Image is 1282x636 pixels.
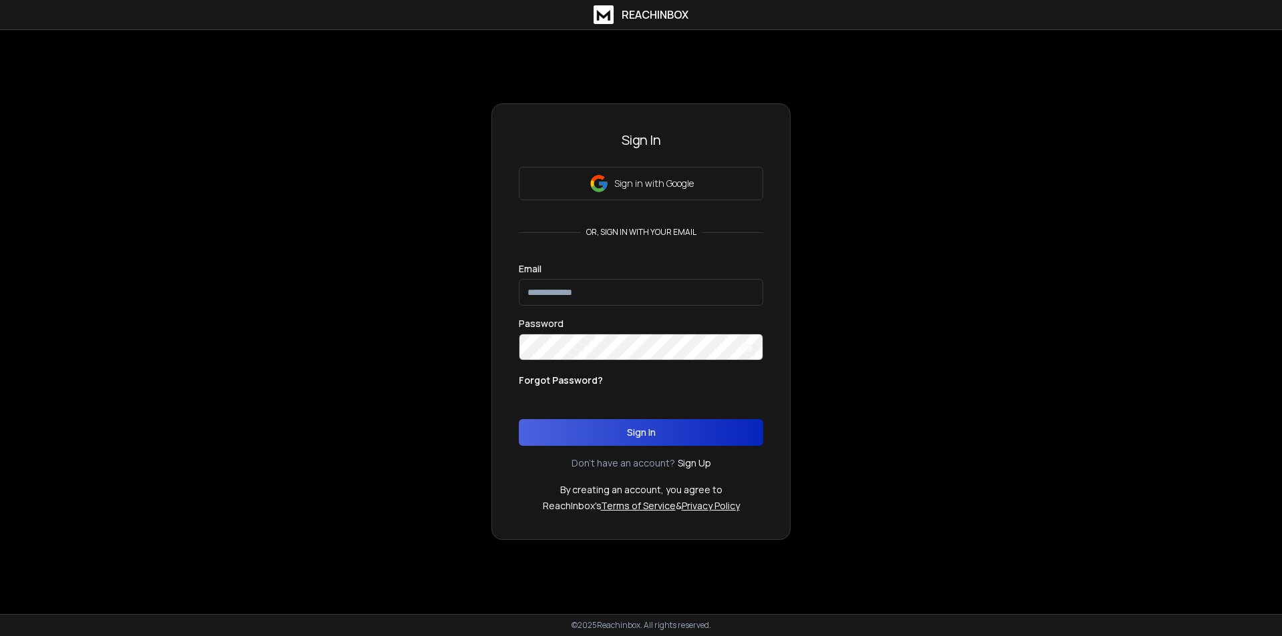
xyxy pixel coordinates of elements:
[601,499,676,512] a: Terms of Service
[543,499,740,513] p: ReachInbox's &
[594,5,688,24] a: ReachInbox
[572,620,711,631] p: © 2025 Reachinbox. All rights reserved.
[614,177,694,190] p: Sign in with Google
[519,374,603,387] p: Forgot Password?
[519,131,763,149] h3: Sign In
[519,319,564,328] label: Password
[560,483,722,497] p: By creating an account, you agree to
[581,227,702,238] p: or, sign in with your email
[594,5,614,24] img: logo
[519,419,763,446] button: Sign In
[519,264,542,274] label: Email
[622,7,688,23] h1: ReachInbox
[572,456,675,470] p: Don't have an account?
[519,167,763,200] button: Sign in with Google
[682,499,740,512] a: Privacy Policy
[678,456,711,470] a: Sign Up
